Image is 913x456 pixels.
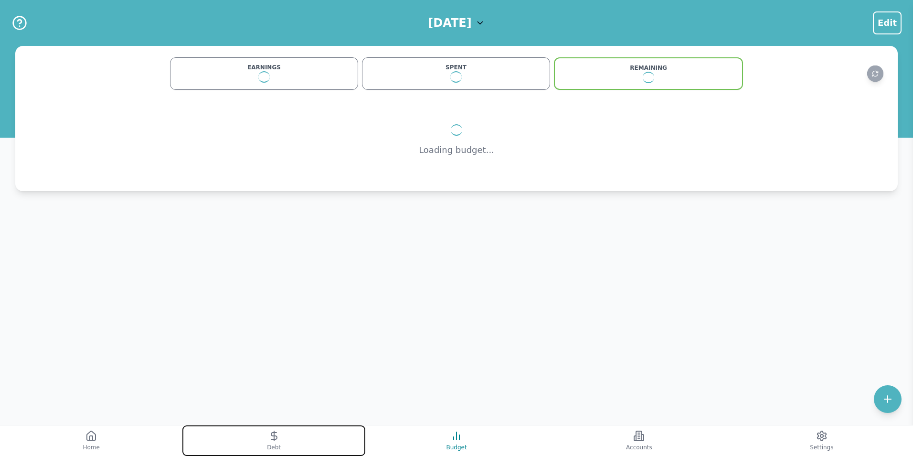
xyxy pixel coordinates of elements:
[176,64,352,71] div: EARNINGS
[267,444,281,451] span: Debt
[11,15,28,31] button: Help
[182,425,365,456] button: Debt
[365,425,548,456] button: Budget
[873,11,902,34] button: Menu
[446,444,467,451] span: Budget
[368,64,544,71] div: SPENT
[419,143,494,157] p: Loading budget...
[83,444,99,451] span: Home
[548,425,730,456] button: Accounts
[878,16,897,30] span: Edit
[867,65,884,82] button: Refresh data
[731,425,913,456] button: Settings
[428,15,471,31] h1: [DATE]
[561,64,736,72] div: REMAINING
[810,444,833,451] span: Settings
[626,444,652,451] span: Accounts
